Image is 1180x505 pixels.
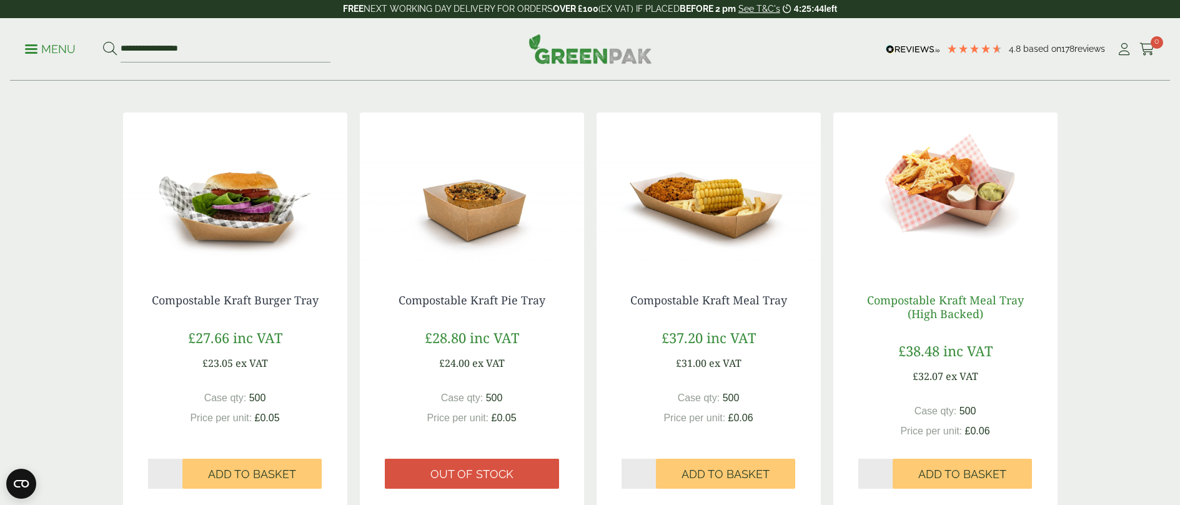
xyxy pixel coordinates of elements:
[1151,36,1163,49] span: 0
[472,356,505,370] span: ex VAT
[202,356,233,370] span: £23.05
[893,459,1032,489] button: Add to Basket
[680,4,736,14] strong: BEFORE 2 pm
[425,328,466,347] span: £28.80
[249,392,266,403] span: 500
[867,292,1024,321] a: Compostable Kraft Meal Tray (High Backed)
[663,412,725,423] span: Price per unit:
[946,43,1003,54] div: 4.78 Stars
[399,292,545,307] a: Compostable Kraft Pie Tray
[824,4,837,14] span: left
[913,369,943,383] span: £32.07
[385,459,559,489] a: Out of stock
[123,112,347,269] img: IMG_5665
[794,4,824,14] span: 4:25:44
[188,328,229,347] span: £27.66
[709,356,741,370] span: ex VAT
[1009,44,1023,54] span: 4.8
[833,112,1058,269] img: 5430026A Kraft Meal Tray Standard High Backed with Nacho contents
[233,328,282,347] span: inc VAT
[898,341,940,360] span: £38.48
[492,412,517,423] span: £0.05
[430,467,513,481] span: Out of stock
[25,42,76,57] p: Menu
[470,328,519,347] span: inc VAT
[208,467,296,481] span: Add to Basket
[723,392,740,403] span: 500
[1061,44,1074,54] span: 178
[915,406,957,416] span: Case qty:
[959,406,976,416] span: 500
[1116,43,1132,56] i: My Account
[682,467,770,481] span: Add to Basket
[656,459,795,489] button: Add to Basket
[6,469,36,499] button: Open CMP widget
[597,112,821,269] img: IMG_5658
[255,412,280,423] span: £0.05
[152,292,319,307] a: Compostable Kraft Burger Tray
[1023,44,1061,54] span: Based on
[965,426,990,436] span: £0.06
[190,412,252,423] span: Price per unit:
[738,4,780,14] a: See T&C's
[25,42,76,54] a: Menu
[486,392,503,403] span: 500
[886,45,940,54] img: REVIEWS.io
[707,328,756,347] span: inc VAT
[360,112,584,269] img: IMG_5640
[553,4,598,14] strong: OVER £100
[1074,44,1105,54] span: reviews
[900,426,962,436] span: Price per unit:
[427,412,488,423] span: Price per unit:
[678,392,720,403] span: Case qty:
[1139,40,1155,59] a: 0
[343,4,364,14] strong: FREE
[441,392,483,403] span: Case qty:
[439,356,470,370] span: £24.00
[236,356,268,370] span: ex VAT
[204,392,247,403] span: Case qty:
[946,369,978,383] span: ex VAT
[728,412,753,423] span: £0.06
[182,459,322,489] button: Add to Basket
[662,328,703,347] span: £37.20
[676,356,707,370] span: £31.00
[630,292,787,307] a: Compostable Kraft Meal Tray
[1139,43,1155,56] i: Cart
[918,467,1006,481] span: Add to Basket
[943,341,993,360] span: inc VAT
[528,34,652,64] img: GreenPak Supplies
